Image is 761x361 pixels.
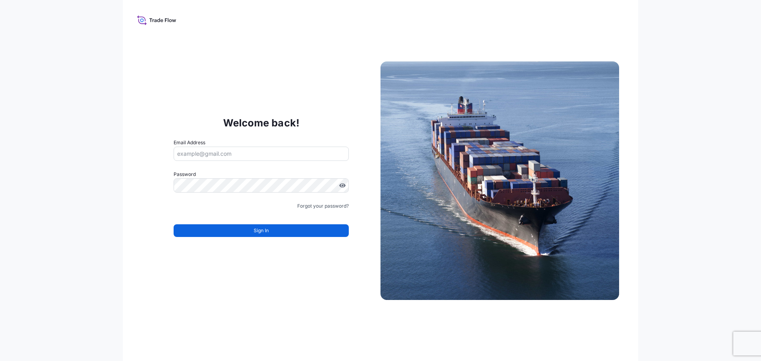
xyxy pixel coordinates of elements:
[174,147,349,161] input: example@gmail.com
[174,224,349,237] button: Sign In
[339,182,346,189] button: Show password
[174,139,205,147] label: Email Address
[254,227,269,235] span: Sign In
[297,202,349,210] a: Forgot your password?
[223,117,300,129] p: Welcome back!
[380,61,619,300] img: Ship illustration
[174,170,349,178] label: Password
